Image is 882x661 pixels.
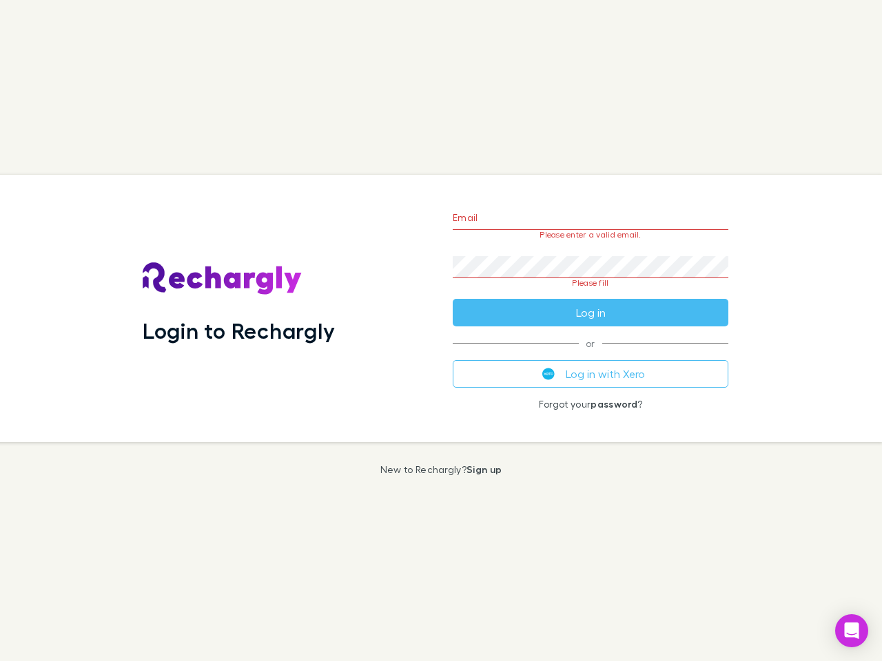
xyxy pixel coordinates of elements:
h1: Login to Rechargly [143,317,335,344]
p: Please enter a valid email. [453,230,728,240]
div: Open Intercom Messenger [835,614,868,647]
img: Xero's logo [542,368,555,380]
span: or [453,343,728,344]
p: New to Rechargly? [380,464,502,475]
p: Forgot your ? [453,399,728,410]
a: password [591,398,637,410]
img: Rechargly's Logo [143,262,302,295]
p: Please fill [453,278,728,288]
button: Log in [453,299,728,326]
button: Log in with Xero [453,360,728,388]
a: Sign up [466,463,502,475]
